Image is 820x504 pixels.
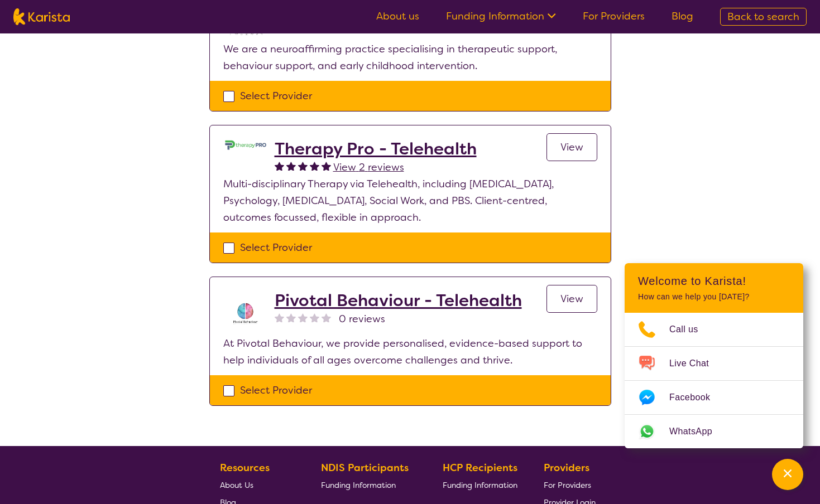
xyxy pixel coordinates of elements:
a: Web link opens in a new tab. [625,415,803,448]
span: View [560,292,583,306]
b: Providers [544,461,589,474]
b: HCP Recipients [443,461,517,474]
a: For Providers [583,9,645,23]
div: Channel Menu [625,263,803,448]
a: Pivotal Behaviour - Telehealth [275,290,522,311]
img: Karista logo [13,8,70,25]
p: We are a neuroaffirming practice specialising in therapeutic support, behaviour support, and earl... [223,41,597,74]
a: For Providers [544,476,596,493]
ul: Choose channel [625,313,803,448]
span: WhatsApp [669,423,726,440]
img: fullstar [322,161,331,171]
img: fullstar [298,161,308,171]
img: fullstar [310,161,319,171]
a: Therapy Pro - Telehealth [275,139,477,159]
span: For Providers [544,480,591,490]
h2: Welcome to Karista! [638,274,790,288]
img: s8av3rcikle0tbnjpqc8.png [223,290,268,335]
span: About Us [220,480,253,490]
a: About Us [220,476,295,493]
span: Back to search [727,10,799,23]
b: Resources [220,461,270,474]
p: How can we help you [DATE]? [638,292,790,302]
img: nonereviewstar [286,313,296,322]
a: Blog [672,9,693,23]
img: nonereviewstar [298,313,308,322]
span: Live Chat [669,355,722,372]
p: At Pivotal Behaviour, we provide personalised, evidence-based support to help individuals of all ... [223,335,597,369]
a: View [546,285,597,313]
img: nonereviewstar [310,313,319,322]
p: Multi-disciplinary Therapy via Telehealth, including [MEDICAL_DATA], Psychology, [MEDICAL_DATA], ... [223,176,597,226]
a: View 2 reviews [333,159,404,176]
b: NDIS Participants [321,461,409,474]
span: Funding Information [321,480,396,490]
a: View [546,133,597,161]
a: Back to search [720,8,807,26]
span: View [560,140,583,154]
img: fullstar [275,161,284,171]
img: nonereviewstar [275,313,284,322]
a: Funding Information [443,476,517,493]
button: Channel Menu [772,459,803,490]
img: lehxprcbtunjcwin5sb4.jpg [223,139,268,151]
a: About us [376,9,419,23]
img: nonereviewstar [322,313,331,322]
span: Funding Information [443,480,517,490]
span: Facebook [669,389,723,406]
a: Funding Information [321,476,417,493]
img: fullstar [286,161,296,171]
span: View 2 reviews [333,161,404,174]
span: Call us [669,321,712,338]
a: Funding Information [446,9,556,23]
span: 0 reviews [339,311,385,327]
